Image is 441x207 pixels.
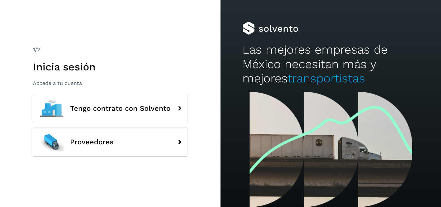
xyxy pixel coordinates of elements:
[33,61,188,73] h1: Inicia sesión
[33,94,188,123] button: Tengo contrato con Solvento
[33,128,188,157] button: Proveedores
[33,80,188,86] p: Accede a tu cuenta
[242,43,419,86] h2: Las mejores empresas de México necesitan más y mejores
[70,138,114,146] span: Proveedores
[70,105,170,112] span: Tengo contrato con Solvento
[33,47,35,53] span: 1
[288,71,365,85] span: transportistas
[33,46,188,54] div: /2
